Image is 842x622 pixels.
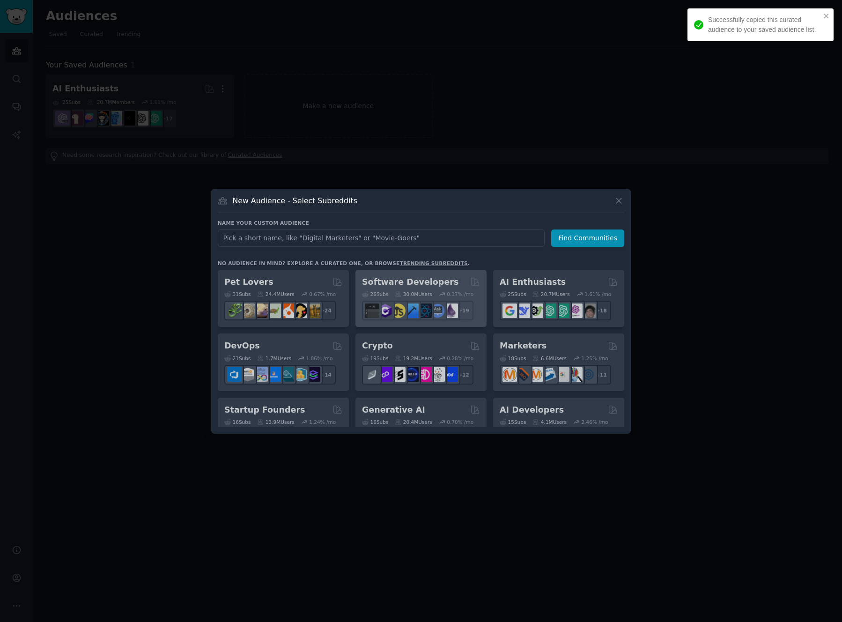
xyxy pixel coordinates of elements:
button: Find Communities [551,230,624,247]
a: trending subreddits [399,260,467,266]
h3: Name your custom audience [218,220,624,226]
button: close [823,12,830,20]
input: Pick a short name, like "Digital Marketers" or "Movie-Goers" [218,230,545,247]
h3: New Audience - Select Subreddits [233,196,357,206]
div: No audience in mind? Explore a curated one, or browse . [218,260,470,267]
div: Successfully copied this curated audience to your saved audience list. [708,15,820,35]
